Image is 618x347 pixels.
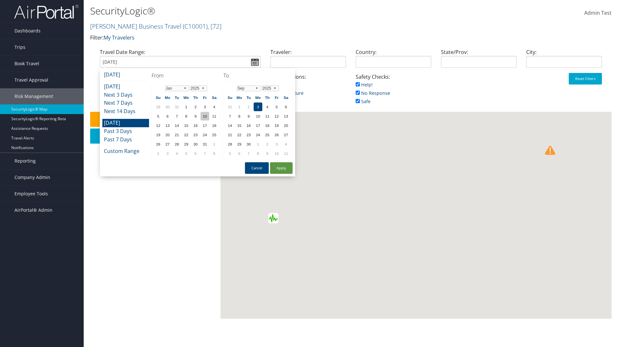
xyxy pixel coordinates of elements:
[182,93,191,102] th: We
[210,130,219,139] td: 25
[521,48,607,73] div: City:
[282,121,290,130] td: 20
[201,102,209,111] td: 3
[201,93,209,102] th: Fr
[191,140,200,148] td: 30
[235,149,244,158] td: 6
[226,102,234,111] td: 31
[282,140,290,148] td: 4
[266,48,351,73] div: Traveler:
[351,48,436,73] div: Country:
[14,88,53,104] span: Risk Management
[436,48,521,73] div: State/Prov:
[254,121,262,130] td: 17
[244,93,253,102] th: Tu
[14,39,25,55] span: Trips
[201,130,209,139] td: 24
[210,93,219,102] th: Sa
[244,140,253,148] td: 30
[102,147,149,156] li: Custom Range
[182,140,191,148] td: 29
[173,149,181,158] td: 4
[226,112,234,120] td: 7
[254,130,262,139] td: 24
[191,149,200,158] td: 6
[104,34,135,41] a: My Travelers
[163,130,172,139] td: 20
[102,91,149,99] li: Next 3 Days
[569,73,602,85] button: Reset Filters
[163,102,172,111] td: 30
[263,140,272,148] td: 2
[282,149,290,158] td: 11
[351,73,436,112] div: Safety Checks:
[356,90,390,96] a: No Response
[245,162,269,174] button: Cancel
[182,112,191,120] td: 8
[201,112,209,120] td: 10
[14,72,48,88] span: Travel Approval
[210,102,219,111] td: 4
[226,93,234,102] th: Su
[14,153,36,169] span: Reporting
[14,202,52,218] span: AirPortal® Admin
[191,93,200,102] th: Th
[272,140,281,148] td: 3
[90,146,220,158] div: 0 Travelers
[226,140,234,148] td: 28
[244,121,253,130] td: 16
[263,130,272,139] td: 25
[282,102,290,111] td: 6
[201,121,209,130] td: 17
[90,34,438,42] p: Filter:
[244,102,253,111] td: 2
[282,112,290,120] td: 13
[235,121,244,130] td: 15
[272,102,281,111] td: 5
[14,56,39,72] span: Book Travel
[191,121,200,130] td: 16
[14,4,79,19] img: airportal-logo.png
[210,149,219,158] td: 8
[272,121,281,130] td: 19
[254,140,262,148] td: 1
[282,93,290,102] th: Sa
[282,130,290,139] td: 27
[235,140,244,148] td: 29
[173,140,181,148] td: 28
[191,130,200,139] td: 23
[210,140,219,148] td: 1
[102,136,149,144] li: Past 7 Days
[201,140,209,148] td: 31
[90,129,217,144] button: Download Report
[272,112,281,120] td: 12
[272,93,281,102] th: Fr
[244,112,253,120] td: 9
[235,102,244,111] td: 1
[14,23,41,39] span: Dashboards
[584,3,612,23] a: Admin Test
[244,149,253,158] td: 7
[90,22,221,31] a: [PERSON_NAME] Business Travel
[210,112,219,120] td: 11
[210,121,219,130] td: 18
[223,72,293,79] h4: To
[14,169,50,185] span: Company Admin
[226,130,234,139] td: 21
[154,121,163,130] td: 12
[254,93,262,102] th: We
[254,112,262,120] td: 10
[154,93,163,102] th: Su
[154,112,163,120] td: 5
[102,107,149,116] li: Next 14 Days
[272,149,281,158] td: 10
[163,112,172,120] td: 6
[102,99,149,107] li: Next 7 Days
[95,48,266,73] div: Travel Date Range:
[208,22,221,31] span: , [ 72 ]
[154,149,163,158] td: 2
[102,119,149,127] li: [DATE]
[263,93,272,102] th: Th
[226,149,234,158] td: 5
[163,149,172,158] td: 3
